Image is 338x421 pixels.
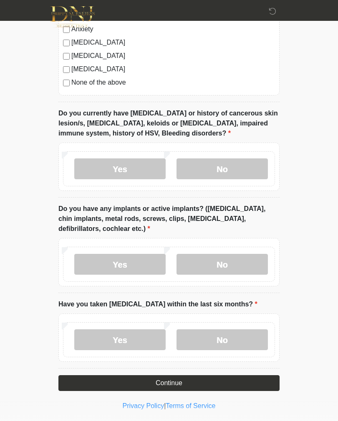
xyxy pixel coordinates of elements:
label: Do you currently have [MEDICAL_DATA] or history of cancerous skin lesion/s, [MEDICAL_DATA], keloi... [58,108,280,138]
a: | [164,402,166,409]
label: Yes [74,254,166,275]
a: Terms of Service [166,402,215,409]
label: No [177,329,268,350]
label: [MEDICAL_DATA] [71,38,275,48]
label: Have you taken [MEDICAL_DATA] within the last six months? [58,299,257,309]
label: [MEDICAL_DATA] [71,64,275,74]
input: [MEDICAL_DATA] [63,40,70,46]
input: None of the above [63,80,70,86]
label: None of the above [71,78,275,88]
button: Continue [58,375,280,391]
label: Yes [74,158,166,179]
label: Yes [74,329,166,350]
a: Privacy Policy [123,402,164,409]
label: Do you have any implants or active implants? ([MEDICAL_DATA], chin implants, metal rods, screws, ... [58,204,280,234]
label: No [177,158,268,179]
input: [MEDICAL_DATA] [63,66,70,73]
input: [MEDICAL_DATA] [63,53,70,60]
img: DNJ Med Boutique Logo [50,6,95,28]
label: No [177,254,268,275]
label: [MEDICAL_DATA] [71,51,275,61]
